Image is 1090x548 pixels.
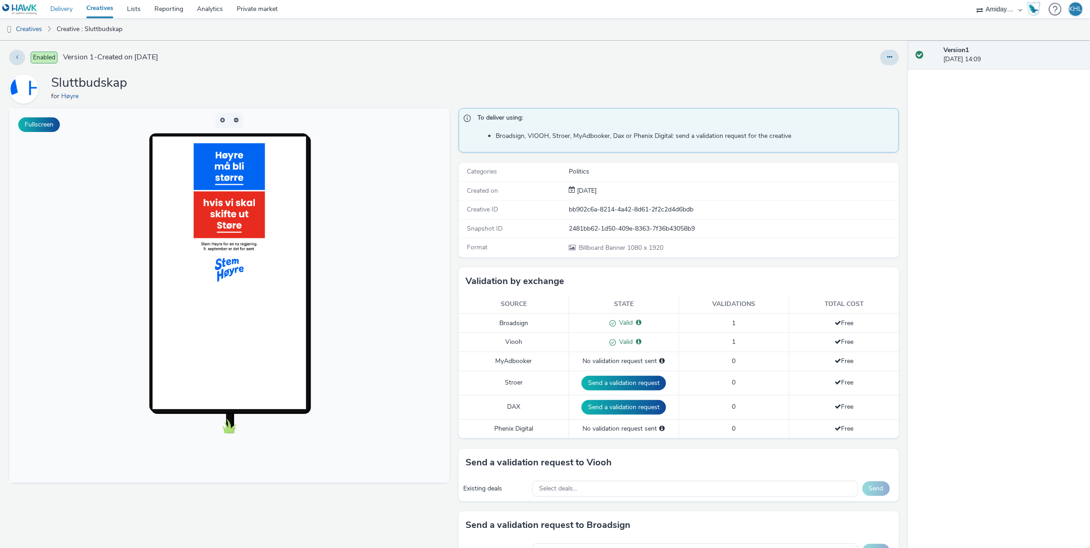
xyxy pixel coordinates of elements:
[63,52,158,63] span: Version 1 - Created on [DATE]
[732,378,736,387] span: 0
[943,46,969,54] strong: Version 1
[51,92,61,100] span: for
[463,484,528,493] div: Existing deals
[732,424,736,433] span: 0
[835,402,854,411] span: Free
[177,28,263,182] img: Advertisement preview
[1027,2,1041,16] img: Hawk Academy
[575,186,597,195] div: Creation 29 August 2025, 14:09
[862,481,890,496] button: Send
[459,352,569,371] td: MyAdbooker
[459,295,569,314] th: Source
[467,186,498,195] span: Created on
[31,52,58,63] span: Enabled
[660,357,665,366] div: Please select a deal below and click on Send to send a validation request to MyAdbooker.
[466,456,612,469] h3: Send a validation request to Viooh
[569,167,898,176] div: Politics
[582,376,666,390] button: Send a validation request
[61,92,82,100] a: Høyre
[467,224,503,233] span: Snapshot ID
[835,337,854,346] span: Free
[467,167,497,176] span: Categories
[2,4,37,15] img: undefined Logo
[835,424,854,433] span: Free
[660,424,665,433] div: Please select a deal below and click on Send to send a validation request to Phenix Digital.
[496,132,894,141] li: Broadsign, VIOOH, Stroer, MyAdbooker, Dax or Phenix Digital: send a validation request for the cr...
[616,337,633,346] span: Valid
[5,25,14,34] img: dooh
[835,378,854,387] span: Free
[11,76,37,102] img: Høyre
[732,337,736,346] span: 1
[732,319,736,327] span: 1
[579,243,627,252] span: Billboard Banner
[679,295,789,314] th: Validations
[477,113,889,125] span: To deliver using:
[569,224,898,233] div: 2481bb62-1d50-409e-8363-7f36b43058b9
[467,205,498,214] span: Creative ID
[569,205,898,214] div: bb902c6a-8214-4a42-8d61-2f2c2d4d6bdb
[574,357,674,366] div: No validation request sent
[582,400,666,415] button: Send a validation request
[51,74,127,92] h1: Sluttbudskap
[835,357,854,365] span: Free
[459,371,569,395] td: Stroer
[569,295,679,314] th: State
[789,295,899,314] th: Total cost
[9,84,42,93] a: Høyre
[1027,2,1044,16] a: Hawk Academy
[459,314,569,333] td: Broadsign
[52,18,127,40] a: Creative : Sluttbudskap
[575,186,597,195] span: [DATE]
[835,319,854,327] span: Free
[18,117,60,132] button: Fullscreen
[574,424,674,433] div: No validation request sent
[459,419,569,438] td: Phenix Digital
[459,395,569,419] td: DAX
[467,243,487,252] span: Format
[943,46,1083,64] div: [DATE] 14:09
[466,274,564,288] h3: Validation by exchange
[732,402,736,411] span: 0
[732,357,736,365] span: 0
[459,333,569,352] td: Viooh
[466,518,630,532] h3: Send a validation request to Broadsign
[540,485,577,493] span: Select deals...
[578,243,663,252] span: 1080 x 1920
[1069,2,1082,16] div: KHL
[616,318,633,327] span: Valid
